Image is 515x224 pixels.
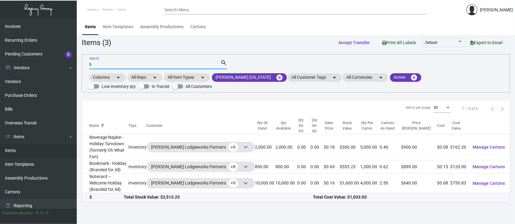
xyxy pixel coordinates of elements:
div: Qty Per Carton [360,120,374,131]
td: $360.00 [340,134,360,160]
td: Inventory [128,173,146,193]
div: Sales Price [324,120,340,131]
td: $0.16 [324,173,340,193]
span: keyboard_arrow_down [242,143,249,151]
td: $0.08 [437,173,450,193]
mat-select: Items per page: [434,106,451,110]
button: Print All Labels [377,37,421,48]
div: Type [128,123,136,128]
td: 0.00 [310,173,324,193]
div: [PERSON_NAME] Lodgeworks Partners [151,179,250,188]
td: 1,300.00 [360,160,380,173]
mat-chip: All Customer Tags [288,73,342,82]
td: $750.83 [450,173,468,193]
span: +9 [228,179,238,188]
span: +9 [228,143,238,152]
th: Customer [146,117,255,134]
td: 0.00 [310,160,324,173]
span: Low inventory qty [102,83,136,90]
span: Manage Cartons [473,145,505,150]
td: $640.00 [401,173,437,193]
div: [PERSON_NAME] Lodgeworks Partners [151,142,250,152]
td: Beverage Napkin - Holiday Turndown (formerly Oh What Fun) [82,134,128,160]
span: Items [117,8,126,12]
div: $ [89,194,124,200]
span: Accept Transfer [338,40,370,45]
span: keyboard_arrow_down [242,180,249,187]
td: 0.00 [310,134,324,160]
div: Assembly Productions [140,24,184,30]
div: Qty On PO [297,117,305,134]
mat-icon: arrow_drop_down [115,74,122,81]
div: Stock Value [340,120,360,131]
mat-chip: [PERSON_NAME] [US_STATE] [212,73,287,82]
div: Qty On Hand [255,120,270,131]
td: 2,000.00 [255,134,276,160]
mat-icon: search [220,59,227,66]
div: Current version: [2,210,34,216]
td: 0.40 [380,134,401,160]
td: 0.62 [380,160,401,173]
mat-chip: All Currencies [343,73,388,82]
td: $162.20 [450,134,468,160]
button: Manage Cartons [468,142,510,153]
span: Manage Cartons [473,181,505,186]
td: 0.00 [297,134,310,160]
td: 0.00 [297,160,310,173]
span: keyboard_arrow_down [242,163,249,170]
div: Price [PERSON_NAME] [401,120,437,131]
div: Items (3) [82,37,111,48]
td: 10,000.00 [276,173,297,193]
div: Cartons on Hand [380,120,401,131]
mat-icon: arrow_drop_down [377,74,384,81]
div: Qty On SO [310,117,318,134]
span: Export to Excel [470,40,503,45]
td: 2,000.00 [276,134,297,160]
td: Bookmark - Holiday (Branded for All) [82,160,128,173]
button: Manage Cartons [468,178,510,189]
div: Sales Price [324,120,334,131]
mat-icon: arrow_drop_down [199,74,206,81]
div: Qty On SO [310,117,324,134]
span: +8 [228,162,238,171]
mat-icon: cancel [276,74,283,81]
td: $899.00 [401,160,437,173]
td: $0.15 [437,160,450,173]
span: All Customers [185,83,212,90]
span: Default [425,40,437,45]
button: Accept Transfer [334,37,375,48]
div: Price [PERSON_NAME] [401,120,431,131]
div: Cost [437,123,445,128]
td: $120.00 [450,160,468,173]
td: $1,600.00 [340,173,360,193]
div: Total Stock Value: $2,513.23 [124,194,313,200]
span: Items [103,8,111,12]
div: Cost Value [450,120,462,131]
mat-icon: cancel [410,74,418,81]
div: 0.51.2 [36,210,49,216]
div: Name [89,123,128,128]
div: Cost Value [450,120,468,131]
button: Next page [497,104,507,114]
div: Type [128,123,146,128]
td: $0.08 [437,134,450,160]
div: [PERSON_NAME] [480,7,513,13]
span: Print All Labels [382,40,416,45]
span: In Transit [152,83,170,90]
div: Stock Value [340,120,355,131]
mat-icon: arrow_drop_down [151,74,158,81]
td: $0.69 [324,160,340,173]
td: Notecard – Welcome Holiday (Branded for All) [82,173,128,193]
td: 2.50 [380,173,401,193]
div: Name [89,123,99,128]
td: Inventory [128,134,146,160]
div: 1 – 3 of 3 [462,106,478,112]
td: 0.00 [297,173,310,193]
div: Cost [437,123,450,128]
td: $553.23 [340,160,360,173]
div: Qty Available [276,120,297,131]
span: 50 [434,105,438,110]
mat-icon: arrow_drop_down [331,74,338,81]
div: Qty Available [276,120,292,131]
div: Cartons [190,24,206,30]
